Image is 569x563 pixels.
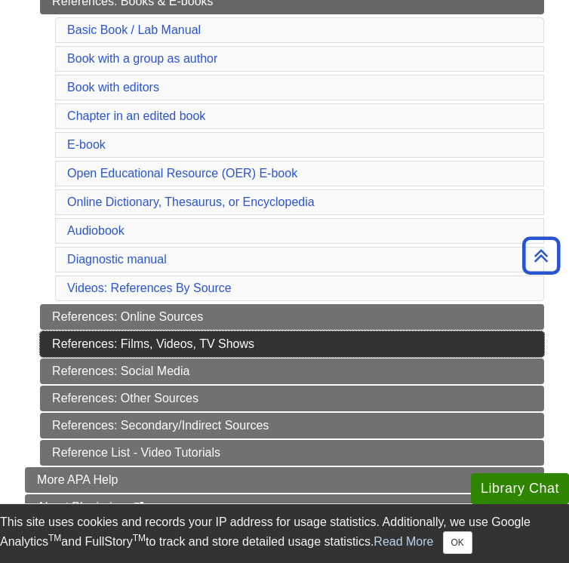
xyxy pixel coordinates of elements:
[40,331,544,357] a: References: Films, Videos, TV Shows
[67,253,167,266] a: Diagnostic manual
[40,304,544,330] a: References: Online Sources
[40,413,544,438] a: References: Secondary/Indirect Sources
[67,23,201,36] a: Basic Book / Lab Manual
[517,245,565,266] a: Back to Top
[48,533,61,543] sup: TM
[25,467,544,493] a: More APA Help
[40,440,544,466] a: Reference List - Video Tutorials
[25,494,544,520] a: About Plagiarism
[67,109,205,122] a: Chapter in an edited book
[471,473,569,504] button: Library Chat
[67,224,125,237] a: Audiobook
[40,386,544,411] a: References: Other Sources
[67,138,106,151] a: E-book
[132,503,145,512] i: This link opens in a new window
[67,167,297,180] a: Open Educational Resource (OER) E-book
[67,81,159,94] a: Book with editors
[374,535,433,548] a: Read More
[443,531,472,554] button: Close
[133,533,146,543] sup: TM
[40,358,544,384] a: References: Social Media
[37,500,128,513] span: About Plagiarism
[37,473,118,486] span: More APA Help
[67,195,315,208] a: Online Dictionary, Thesaurus, or Encyclopedia
[67,52,217,65] a: Book with a group as author
[67,281,232,294] a: Videos: References By Source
